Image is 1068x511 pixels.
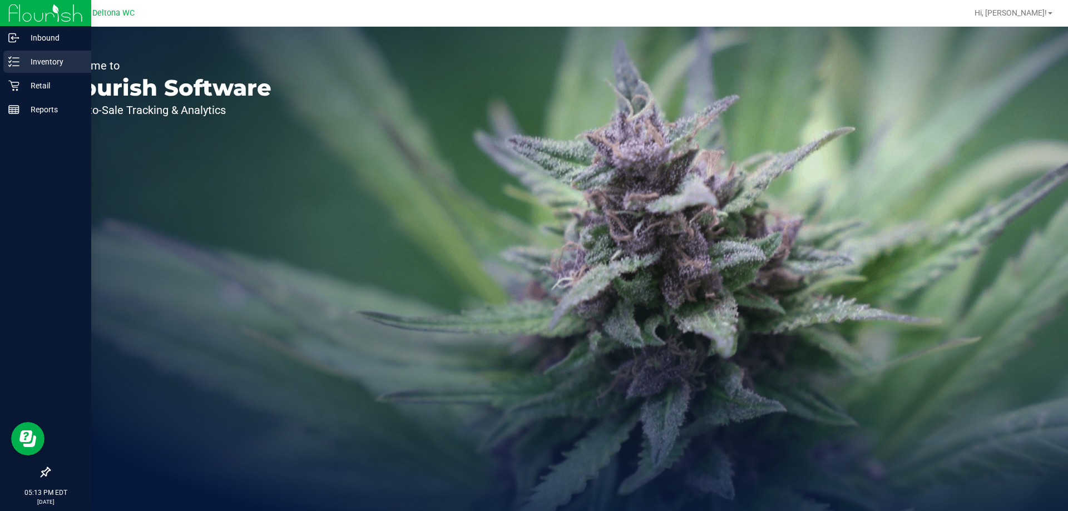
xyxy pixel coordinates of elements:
[60,105,271,116] p: Seed-to-Sale Tracking & Analytics
[92,8,135,18] span: Deltona WC
[8,32,19,43] inline-svg: Inbound
[5,488,86,498] p: 05:13 PM EDT
[975,8,1047,17] span: Hi, [PERSON_NAME]!
[19,31,86,44] p: Inbound
[8,104,19,115] inline-svg: Reports
[8,56,19,67] inline-svg: Inventory
[19,103,86,116] p: Reports
[60,77,271,99] p: Flourish Software
[8,80,19,91] inline-svg: Retail
[5,498,86,506] p: [DATE]
[11,422,44,455] iframe: Resource center
[60,60,271,71] p: Welcome to
[19,79,86,92] p: Retail
[19,55,86,68] p: Inventory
